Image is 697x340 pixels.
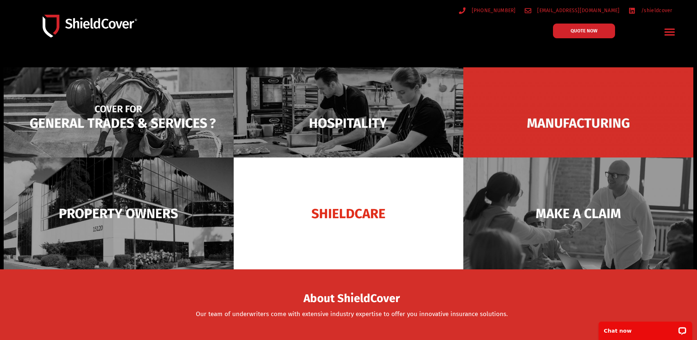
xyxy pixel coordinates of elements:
[525,6,620,15] a: [EMAIL_ADDRESS][DOMAIN_NAME]
[43,15,137,38] img: Shield-Cover-Underwriting-Australia-logo-full
[629,6,672,15] a: /shieldcover
[303,296,400,304] a: About ShieldCover
[196,310,508,318] a: Our team of underwriters come with extensive industry expertise to offer you innovative insurance...
[470,6,516,15] span: [PHONE_NUMBER]
[661,23,678,40] div: Menu Toggle
[594,317,697,340] iframe: LiveChat chat widget
[535,6,619,15] span: [EMAIL_ADDRESS][DOMAIN_NAME]
[553,24,615,38] a: QUOTE NOW
[303,294,400,303] span: About ShieldCover
[459,6,516,15] a: [PHONE_NUMBER]
[571,28,597,33] span: QUOTE NOW
[639,6,672,15] span: /shieldcover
